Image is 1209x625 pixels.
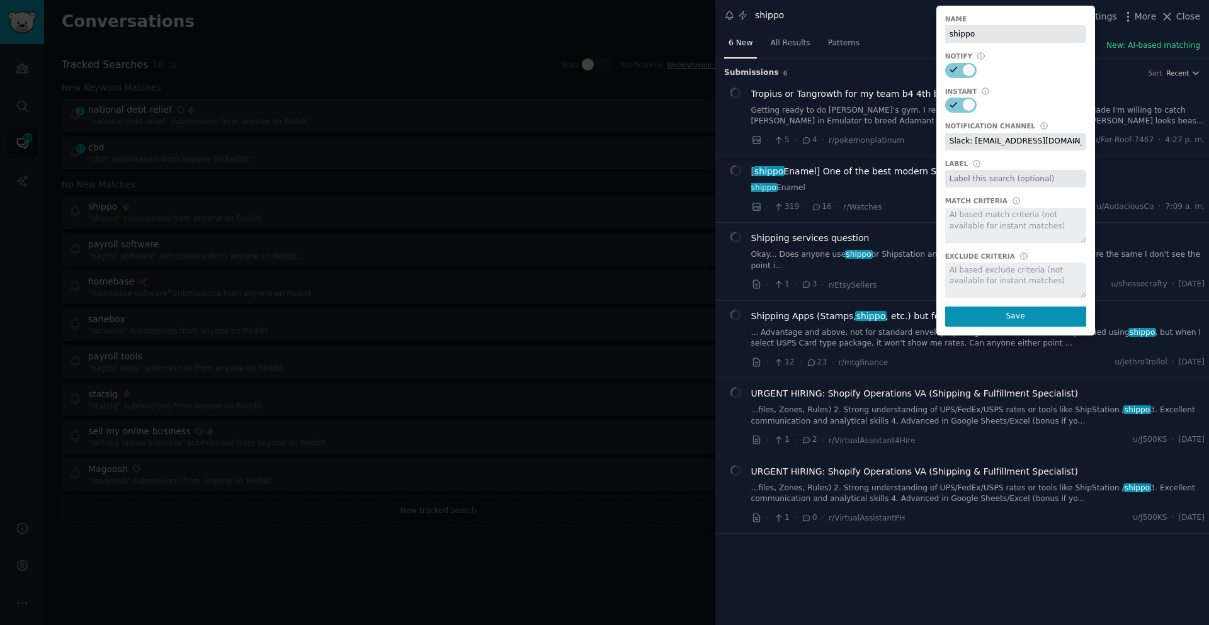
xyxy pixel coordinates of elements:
span: u/shessocrafty [1111,279,1167,290]
span: · [822,434,824,447]
span: · [766,434,769,447]
button: More [1121,10,1157,23]
button: New: AI-based matching [1106,40,1200,52]
span: · [822,278,824,291]
span: Shipping Apps (Stamps, , etc.) but for PWE Postage [751,310,1004,323]
a: 6 New [724,33,757,59]
span: · [803,200,806,213]
span: [DATE] [1179,279,1205,290]
span: 6 [783,69,788,77]
div: Notification Channel [945,121,1035,130]
a: URGENT HIRING: Shopify Operations VA (Shipping & Fulfillment Specialist) [751,465,1078,478]
a: Tropius or Tangrowth for my team b4 4th badge? [751,87,967,101]
span: · [1159,201,1161,213]
span: 1 [773,512,789,524]
a: [shippoEnamel] One of the best modern Seiko dials to date [751,165,1013,178]
div: Label [945,159,968,168]
span: 3 [801,279,817,290]
button: Close [1161,10,1200,23]
span: u/AudaciousCo [1096,201,1154,213]
span: · [766,133,769,147]
span: Patterns [828,38,860,49]
div: Sort [1149,69,1162,77]
span: r/EtsySellers [829,281,877,290]
span: · [794,511,797,524]
span: r/pokemonplatinum [829,136,904,145]
span: r/Watches [843,203,882,211]
span: · [794,278,797,291]
span: · [794,133,797,147]
a: Patterns [824,33,864,59]
span: · [822,511,824,524]
button: Recent [1166,69,1200,77]
div: Exclude Criteria [945,252,1015,261]
span: r/VirtualAssistantPH [829,514,905,522]
span: Settings [1081,10,1116,23]
span: Submission s [724,67,779,79]
input: Label this search (optional) [945,170,1086,188]
span: r/VirtualAssistant4Hire [829,436,916,445]
a: All Results [766,33,814,59]
span: 12 [773,357,794,368]
span: u/Far-Roof-7467 [1093,135,1154,146]
span: u/J500KS [1133,512,1167,524]
span: Recent [1166,69,1189,77]
span: 7:09 a. m. [1165,201,1205,213]
div: Match Criteria [945,196,1007,205]
span: · [766,200,769,213]
span: [DATE] [1179,357,1205,368]
span: · [1172,434,1174,446]
span: u/J500KS [1133,434,1167,446]
span: · [1172,279,1174,290]
a: ...files, Zones, Rules) 2. Strong understanding of UPS/FedEx/USPS rates or tools like ShipStation... [751,405,1205,427]
span: · [766,278,769,291]
span: 1 [773,279,789,290]
a: ... Advantage and above, not for standard envelope postage. Likewise for Pirate Ship. I tried usi... [751,327,1205,349]
a: Getting ready to do [PERSON_NAME]'s gym. I really want to use [PERSON_NAME]'s leaf blade I'm will... [751,105,1205,127]
span: 4:27 p. m. [1165,135,1205,146]
span: [ Enamel] One of the best modern Seiko dials to date [751,165,1013,178]
span: r/mtgfinance [839,358,888,367]
span: shippo [855,311,887,321]
span: 319 [773,201,799,213]
a: Okay... Does anyone useshippoor Shipstation and are the prices better than etsy? If they're the s... [751,249,1205,271]
div: Instant [945,87,977,96]
a: ...files, Zones, Rules) 2. Strong understanding of UPS/FedEx/USPS rates or tools like ShipStation... [751,483,1205,505]
span: shippo [750,183,778,192]
span: Close [1176,10,1200,23]
span: · [1172,357,1174,368]
div: Name [945,14,967,23]
span: [DATE] [1179,512,1205,524]
button: Save [945,307,1086,327]
span: [DATE] [1179,434,1205,446]
input: Name this search [945,25,1086,43]
span: · [766,356,769,369]
span: shippo [1123,405,1151,414]
span: 2 [801,434,817,446]
div: Notify [945,52,973,60]
span: 1 [773,434,789,446]
span: 4 [801,135,817,146]
span: All Results [770,38,810,49]
div: shippo [755,9,784,22]
a: shippoEnamel [751,183,1205,194]
span: 5 [773,135,789,146]
a: Shipping services question [751,232,870,245]
span: shippo [1123,483,1151,492]
span: 16 [811,201,832,213]
span: · [766,511,769,524]
span: URGENT HIRING: Shopify Operations VA (Shipping & Fulfillment Specialist) [751,387,1078,400]
span: · [794,434,797,447]
span: · [822,133,824,147]
span: 6 New [729,38,752,49]
span: shippo [1128,328,1156,337]
span: · [1172,512,1174,524]
span: shippo [845,250,873,259]
span: · [836,200,839,213]
span: · [1158,135,1161,146]
a: Shipping Apps (Stamps,shippo, etc.) but for PWE Postage [751,310,1004,323]
span: · [799,356,802,369]
span: shippo [753,166,785,176]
